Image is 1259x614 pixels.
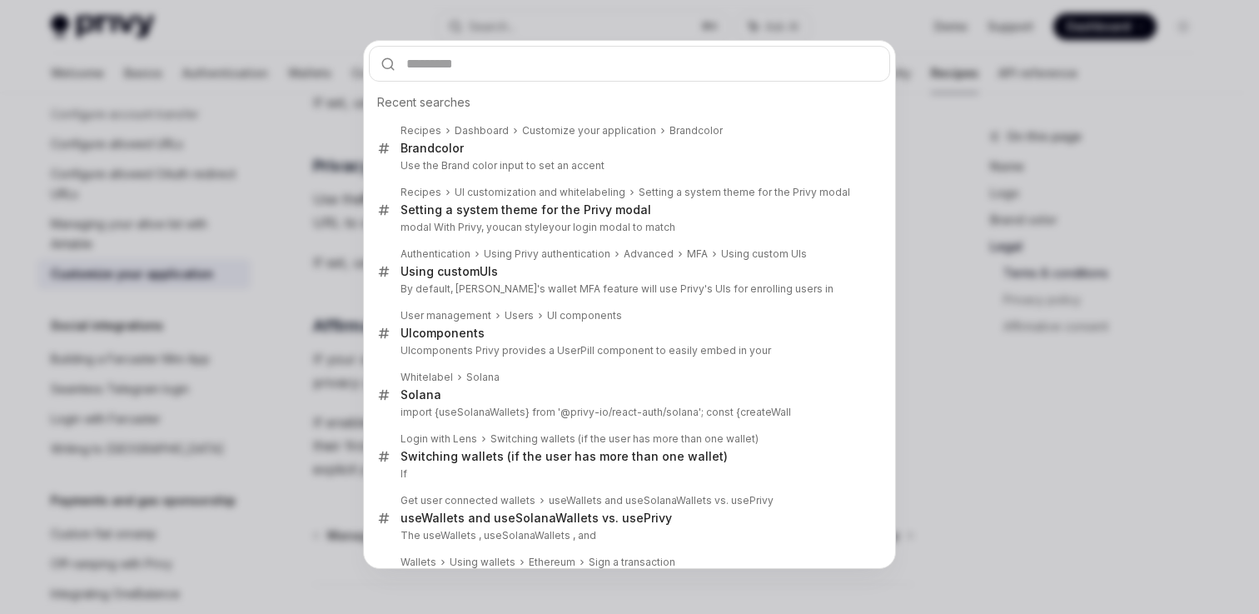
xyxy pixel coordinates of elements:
div: Solana [466,371,500,384]
div: Customize your application [522,124,656,137]
b: useSolanaWallets [439,406,525,418]
div: Recipes [401,124,441,137]
div: Users [505,309,534,322]
p: components Privy provides a UserPill component to easily embed in your [401,344,855,357]
div: Authentication [401,247,470,261]
div: Using wallets [450,556,515,569]
b: UI [401,344,411,357]
div: Ethereum [529,556,575,569]
b: useWallet [549,494,596,507]
div: Brand [669,124,723,137]
p: If [401,467,855,481]
div: Using custom s [401,264,498,279]
b: can style [505,221,549,233]
div: ing wallets (if the user has more than one wallet) [401,449,728,464]
b: color [698,124,723,137]
b: UI [480,264,491,278]
div: s and useSolanaWallets vs. usePrivy [401,511,672,526]
div: Brand [401,141,464,156]
div: Wallets [401,556,436,569]
span: Recent searches [377,94,470,111]
b: Switch [401,449,440,463]
div: s and useSolanaWallets vs. usePrivy [549,494,774,507]
div: Login with Lens [401,432,477,446]
div: Setting a system theme for the Privy modal [639,186,850,199]
p: Use the Brand color input to set an accent [401,159,855,172]
div: Dashboard [455,124,509,137]
div: UI components [547,309,622,322]
b: useWallet [401,511,458,525]
div: components [401,326,485,341]
div: Sign a transaction [589,556,675,569]
div: MFA [687,247,708,261]
p: modal With Privy, you your login modal to match [401,221,855,234]
div: Whitelabel [401,371,453,384]
div: ing wallets (if the user has more than one wallet) [490,432,759,446]
div: Solana [401,387,441,402]
p: The useWallets , useSolanaWallets , and [401,529,855,542]
p: By default, [PERSON_NAME]'s wallet MFA feature will use Privy's UIs for enrolling users in [401,282,855,296]
div: Using Privy authentication [484,247,610,261]
div: Using custom UIs [721,247,807,261]
p: import { } from '@privy-io/react-auth/solana'; const {createWall [401,406,855,419]
div: UI customization and whitelabeling [455,186,625,199]
div: User management [401,309,491,322]
div: Advanced [624,247,674,261]
div: Recipes [401,186,441,199]
b: color [435,141,464,155]
div: Setting a system theme for the Privy modal [401,202,651,217]
b: UI [401,326,412,340]
b: Switch [490,432,523,445]
div: Get user connected wallets [401,494,535,507]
